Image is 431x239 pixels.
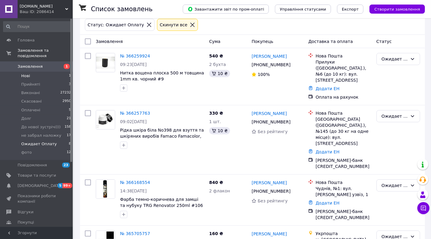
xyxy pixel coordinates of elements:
span: Відгуки [18,209,33,215]
span: фото [21,150,32,155]
a: № 366168554 [120,180,150,185]
span: Cума [209,39,220,44]
button: Чат з покупцем [417,202,429,214]
button: Завантажити звіт по пром-оплаті [183,5,269,14]
span: Завантажити звіт по пром-оплаті [188,6,264,12]
span: 2950 [62,99,71,104]
span: Замовлення [18,64,43,69]
span: 158 [65,124,71,130]
span: Експорт [342,7,359,11]
span: Без рейтингу [258,129,288,134]
div: 10 ₴ [209,127,230,134]
span: 540 ₴ [209,54,223,58]
button: Створити замовлення [369,5,425,14]
a: Додати ЕН [316,149,339,154]
span: До нової зустрічі))) [21,124,61,130]
span: 14:38[DATE] [120,188,147,193]
span: Управління статусами [280,7,326,11]
a: Створити замовлення [363,6,425,11]
a: Фото товару [96,110,115,129]
span: Покупці [18,220,34,225]
a: Рідка шкіра біла No398 для взуття та шкіряних виробів Famaco Famacolor, 15 мл [120,128,204,145]
div: Ожидает Оплату [382,56,408,62]
a: Фото товару [96,53,115,72]
div: Чуднів, №1: вул. [PERSON_NAME] узвіз, 1 [316,185,371,198]
span: Нові [21,73,30,79]
span: Головна [18,38,35,43]
div: [GEOGRAPHIC_DATA] ([GEOGRAPHIC_DATA].), №145 (до 30 кг на одне місце): вул. [STREET_ADDRESS] [316,116,371,146]
a: [PERSON_NAME] [252,53,287,59]
input: Пошук [3,21,72,32]
div: Нова Пошта [316,179,371,185]
a: № 366259924 [120,54,150,58]
span: Товари та послуги [18,173,56,178]
span: 1 [64,64,70,69]
button: Управління статусами [275,5,331,14]
span: Долг [21,116,31,121]
span: 17 [67,133,71,138]
span: 3 [69,82,71,87]
span: 99+ [62,183,72,188]
div: Cкинути все [159,21,189,28]
span: 5 [58,183,62,188]
span: [DEMOGRAPHIC_DATA] [18,183,62,188]
div: Прилуки ([GEOGRAPHIC_DATA].), №6 (до 10 кг): вул. [STREET_ADDRESS] [316,59,371,83]
span: Скасовані [21,99,42,104]
img: Фото товару [96,110,115,129]
span: 27232 [60,90,71,96]
span: 23 [62,162,70,168]
button: Експорт [337,5,364,14]
span: [PHONE_NUMBER] [252,189,290,194]
a: [PERSON_NAME] [252,231,287,237]
span: Оплачені [21,107,40,113]
a: Додати ЕН [316,201,339,205]
div: 10 ₴ [209,70,230,77]
a: [PERSON_NAME] [252,180,287,186]
a: Нитка вощена плоска 500 м товщина 1mm кв. чорний #9 [120,70,204,81]
span: [PHONE_NUMBER] [252,119,290,124]
div: Оплата на рахунок [316,94,371,100]
span: 5 [69,107,71,113]
span: 160 ₴ [209,231,223,236]
span: Створити замовлення [374,7,420,11]
div: Ожидает Оплату [382,182,408,189]
img: Фото товару [96,180,115,198]
span: Показники роботи компанії [18,193,56,204]
div: [PERSON_NAME]-банк [CREDIT_CARD_NUMBER] [316,157,371,169]
span: Доставка та оплата [308,39,353,44]
span: Виконані [21,90,40,96]
span: 100% [258,72,270,77]
div: Нова Пошта [316,53,371,59]
span: Замовлення та повідомлення [18,48,73,59]
span: bashmachnik.com.ua [20,4,65,9]
span: 1 [69,73,71,79]
a: № 366257763 [120,111,150,116]
span: 09:23[DATE] [120,62,147,67]
span: Повідомлення [18,162,47,168]
div: Нова Пошта [316,110,371,116]
span: Ожидает Оплату [21,141,57,147]
img: Фото товару [96,57,115,69]
span: 09:02[DATE] [120,119,147,124]
div: Ожидает Оплату [382,113,408,119]
h1: Список замовлень [91,5,152,13]
div: [PERSON_NAME]-банк [CREDIT_CARD_NUMBER] [316,208,371,221]
span: 840 ₴ [209,180,223,185]
a: Додати ЕН [316,86,339,91]
span: 330 ₴ [209,111,223,116]
a: [PERSON_NAME] [252,110,287,116]
span: Покупець [252,39,273,44]
span: 2 бухта [209,62,226,67]
a: № 365705757 [120,231,150,236]
span: Замовлення [96,39,123,44]
span: Статус [376,39,392,44]
span: Без рейтингу [258,198,288,203]
span: [PHONE_NUMBER] [252,62,290,67]
a: Фарба темно-коричнева для замші та нубуку TRG Renovator 250ml #106 [120,197,203,208]
span: 21 [67,116,71,121]
span: 12 [67,150,71,155]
